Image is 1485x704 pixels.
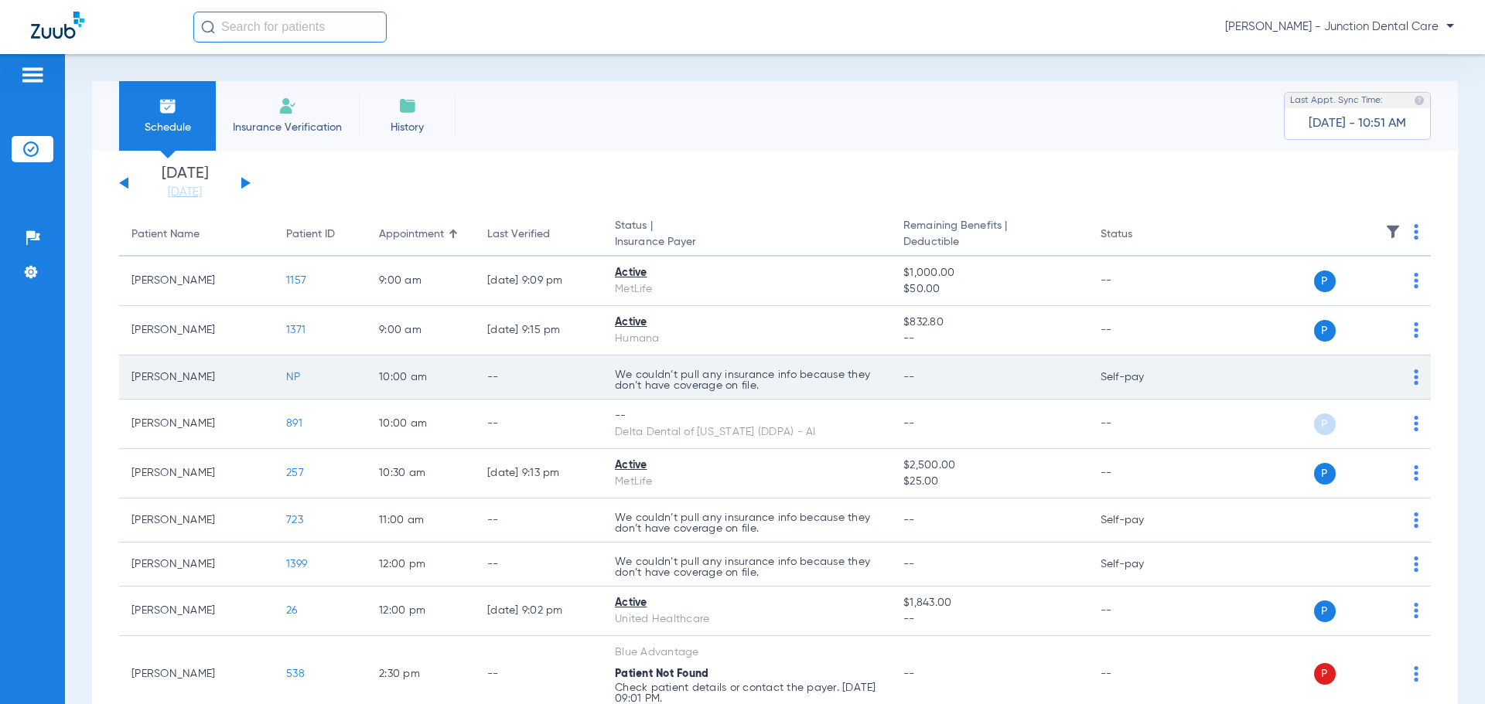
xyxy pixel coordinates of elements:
div: MetLife [615,281,879,298]
img: group-dot-blue.svg [1414,224,1418,240]
td: -- [475,498,603,542]
img: hamburger-icon [20,66,45,84]
td: -- [1088,306,1193,355]
span: -- [903,559,915,570]
span: $1,843.00 [903,595,1075,611]
td: [PERSON_NAME] [119,257,274,306]
div: Active [615,315,879,331]
td: Self-pay [1088,498,1193,542]
td: [PERSON_NAME] [119,587,274,636]
td: [PERSON_NAME] [119,306,274,355]
td: 11:00 AM [367,498,475,542]
div: Delta Dental of [US_STATE] (DDPA) - AI [615,424,879,440]
td: -- [1088,400,1193,449]
td: 12:00 PM [367,542,475,587]
p: We couldn’t pull any insurance info because they don’t have coverage on file. [615,556,879,578]
span: [PERSON_NAME] - Junction Dental Care [1225,19,1454,35]
img: group-dot-blue.svg [1414,512,1418,528]
span: P [1314,463,1336,485]
span: 538 [286,668,305,679]
span: Insurance Verification [227,120,347,135]
img: Search Icon [201,20,215,34]
span: $832.80 [903,315,1075,331]
td: -- [1088,587,1193,636]
span: 26 [286,605,298,616]
span: $50.00 [903,281,1075,298]
th: Status | [603,213,891,257]
td: -- [475,542,603,587]
div: Patient ID [286,226,354,243]
img: Manual Insurance Verification [278,97,297,115]
img: group-dot-blue.svg [1414,603,1418,618]
td: -- [1088,449,1193,498]
div: Humana [615,331,879,347]
img: group-dot-blue.svg [1414,666,1418,682]
td: [DATE] 9:09 PM [475,257,603,306]
span: Insurance Payer [615,234,879,250]
div: Active [615,457,879,474]
div: United Healthcare [615,611,879,627]
span: P [1314,600,1336,622]
span: History [370,120,444,135]
p: We couldn’t pull any insurance info because they don’t have coverage on file. [615,369,879,391]
span: Patient Not Found [615,668,708,679]
span: [DATE] - 10:51 AM [1309,116,1406,131]
td: -- [475,400,603,449]
p: We couldn’t pull any insurance info because they don’t have coverage on file. [615,512,879,534]
span: P [1314,413,1336,435]
span: Last Appt. Sync Time: [1290,93,1383,108]
span: 1399 [286,559,307,570]
span: P [1314,320,1336,342]
th: Remaining Benefits | [891,213,1087,257]
p: Check patient details or contact the payer. [DATE] 09:01 PM. [615,682,879,704]
span: 1371 [286,325,306,335]
td: [DATE] 9:15 PM [475,306,603,355]
div: Patient Name [131,226,200,243]
div: Appointment [379,226,463,243]
img: last sync help info [1414,95,1425,106]
div: Active [615,595,879,611]
td: [PERSON_NAME] [119,449,274,498]
img: group-dot-blue.svg [1414,556,1418,572]
span: -- [903,668,915,679]
img: Schedule [159,97,177,115]
td: 10:30 AM [367,449,475,498]
td: 9:00 AM [367,306,475,355]
div: Patient ID [286,226,335,243]
img: group-dot-blue.svg [1414,322,1418,338]
td: [PERSON_NAME] [119,400,274,449]
span: $1,000.00 [903,265,1075,281]
th: Status [1088,213,1193,257]
span: P [1314,663,1336,685]
span: 891 [286,418,302,429]
img: Zuub Logo [31,12,84,39]
span: -- [903,331,1075,347]
img: group-dot-blue.svg [1414,465,1418,481]
div: Last Verified [487,226,550,243]
td: Self-pay [1088,542,1193,587]
td: [PERSON_NAME] [119,498,274,542]
img: group-dot-blue.svg [1414,416,1418,431]
div: Appointment [379,226,444,243]
td: -- [1088,257,1193,306]
img: History [398,97,417,115]
img: filter.svg [1385,224,1401,240]
div: -- [615,408,879,424]
a: [DATE] [138,185,231,200]
td: [PERSON_NAME] [119,542,274,587]
span: P [1314,270,1336,292]
td: 12:00 PM [367,587,475,636]
td: [DATE] 9:13 PM [475,449,603,498]
span: 257 [286,468,304,478]
span: $25.00 [903,474,1075,490]
span: 1157 [286,275,306,286]
td: [DATE] 9:02 PM [475,587,603,636]
td: 10:00 AM [367,400,475,449]
span: -- [903,515,915,525]
div: Last Verified [487,226,590,243]
td: [PERSON_NAME] [119,355,274,400]
td: 10:00 AM [367,355,475,400]
td: 9:00 AM [367,257,475,306]
span: 723 [286,515,303,525]
div: Blue Advantage [615,644,879,661]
